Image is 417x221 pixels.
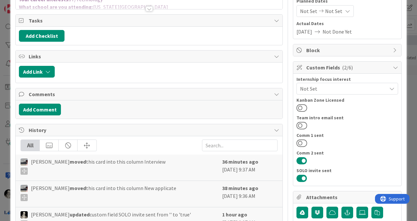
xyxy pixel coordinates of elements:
[202,140,278,151] input: Search...
[222,185,258,191] b: 38 minutes ago
[323,28,352,36] span: Not Done Yet
[29,90,271,98] span: Comments
[342,64,353,71] span: ( 2/6 )
[296,77,398,81] div: Internship focus interest
[21,185,28,192] img: jB
[296,20,398,27] span: Actual Dates
[21,158,28,166] img: jB
[222,158,278,177] div: [DATE] 9:37 AM
[19,66,55,78] button: Add Link
[70,158,86,165] b: moved
[21,211,28,218] img: WS
[296,115,398,120] div: Team intro email sent
[222,184,278,204] div: [DATE] 9:36 AM
[300,85,387,93] span: Not Set
[306,64,390,71] span: Custom Fields
[306,46,390,54] span: Block
[14,1,30,9] span: Support
[70,185,86,191] b: moved
[306,193,390,201] span: Attachments
[296,98,398,102] div: Kanban Zone Licensed
[19,30,65,42] button: Add Checklist
[296,151,398,155] div: Comm 2 sent
[31,184,176,201] span: [PERSON_NAME] this card into this column New applicate
[21,140,40,151] div: All
[296,28,312,36] span: [DATE]
[29,52,271,60] span: Links
[19,104,61,115] button: Add Comment
[296,133,398,138] div: Comm 1 sent
[325,7,342,15] span: Not Set
[222,158,258,165] b: 36 minutes ago
[296,168,398,173] div: SOLO invite sent
[31,158,165,175] span: [PERSON_NAME] this card into this column Interview
[222,211,247,218] b: 1 hour ago
[70,211,90,218] b: updated
[29,126,271,134] span: History
[300,7,317,15] span: Not Set
[29,17,271,24] span: Tasks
